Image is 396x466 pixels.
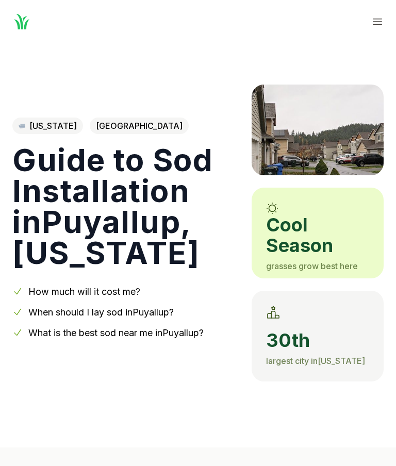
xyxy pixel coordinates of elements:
[19,124,25,128] img: Washington state outline
[266,214,369,256] span: cool season
[28,307,174,318] a: When should I lay sod inPuyallup?
[266,330,369,351] span: 30th
[28,286,140,297] a: How much will it cost me?
[12,118,83,134] a: [US_STATE]
[266,261,358,271] span: grasses grow best here
[28,327,204,338] a: What is the best sod near me inPuyallup?
[266,356,365,366] span: largest city in [US_STATE]
[90,118,189,134] span: [GEOGRAPHIC_DATA]
[12,144,235,268] h1: Guide to Sod Installation in Puyallup , [US_STATE]
[252,85,384,175] img: A picture of Puyallup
